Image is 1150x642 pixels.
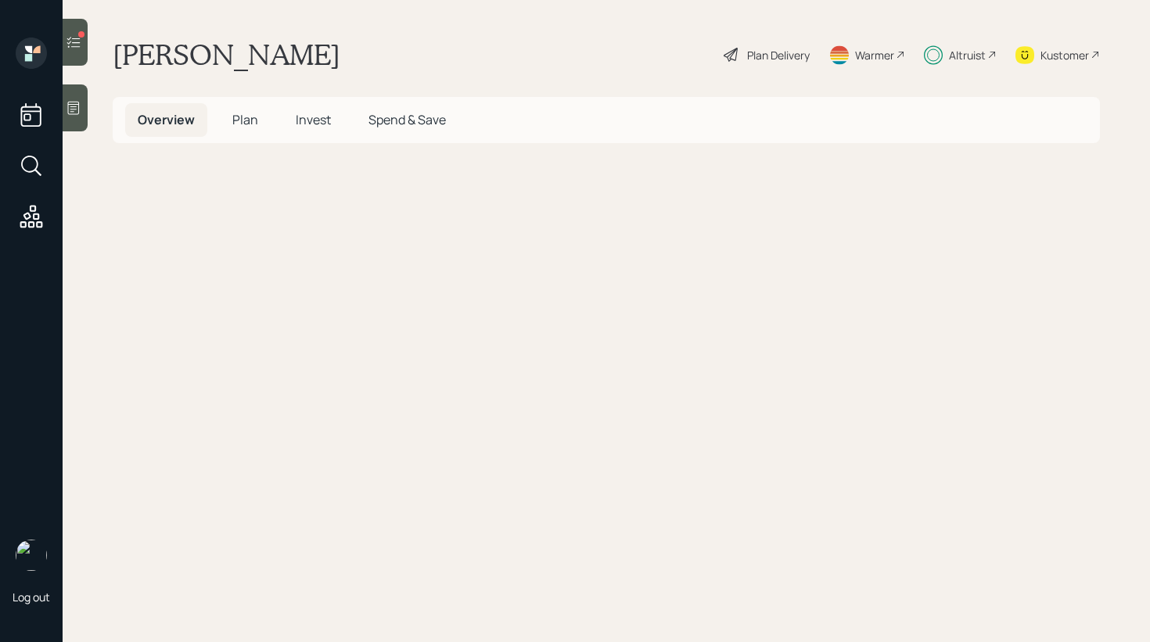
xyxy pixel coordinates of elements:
span: Plan [232,111,258,128]
div: Altruist [949,47,986,63]
div: Kustomer [1040,47,1089,63]
img: retirable_logo.png [16,540,47,571]
div: Log out [13,590,50,604]
h1: [PERSON_NAME] [113,38,340,72]
span: Invest [296,111,331,128]
span: Overview [138,111,195,128]
div: Warmer [855,47,894,63]
div: Plan Delivery [747,47,810,63]
span: Spend & Save [368,111,446,128]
